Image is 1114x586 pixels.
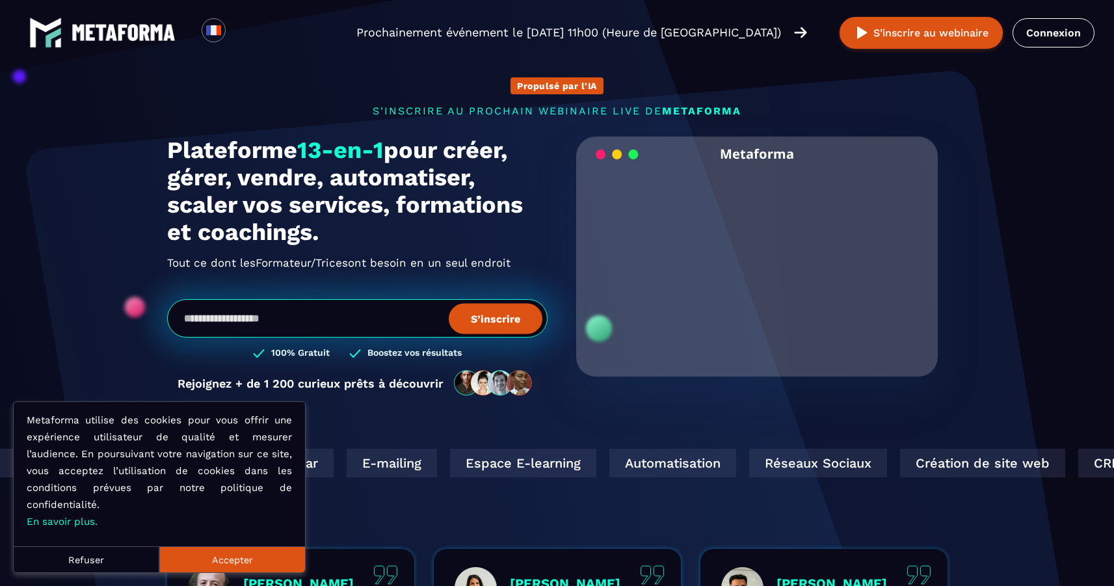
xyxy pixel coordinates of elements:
p: Rejoignez + de 1 200 curieux prêts à découvrir [178,377,444,390]
img: arrow-right [794,25,807,40]
div: Search for option [226,18,258,47]
img: quote [640,565,665,585]
a: Connexion [1013,18,1094,47]
div: CRM [1039,449,1098,477]
a: En savoir plus. [27,516,98,527]
button: Refuser [14,546,159,572]
p: s'inscrire au prochain webinaire live de [167,105,948,117]
h3: Boostez vos résultats [367,347,462,360]
img: community-people [450,369,537,397]
h3: 100% Gratuit [271,347,330,360]
div: Automatisation [570,449,696,477]
div: E-mailing [307,449,397,477]
h2: Tout ce dont les ont besoin en un seul endroit [167,252,548,273]
p: Propulsé par l'IA [517,81,597,91]
p: Prochainement événement le [DATE] 11h00 (Heure de [GEOGRAPHIC_DATA]) [356,23,781,42]
video: Your browser does not support the video tag. [586,171,929,342]
input: Search for option [237,25,246,40]
img: loading [596,148,639,161]
img: quote [373,565,398,585]
img: logo [72,24,176,41]
h1: Plateforme pour créer, gérer, vendre, automatiser, scaler vos services, formations et coachings. [167,137,548,246]
p: Metaforma utilise des cookies pour vous offrir une expérience utilisateur de qualité et mesurer l... [27,412,292,530]
button: S’inscrire au webinaire [840,17,1003,49]
div: Réseaux Sociaux [710,449,847,477]
span: METAFORMA [662,105,741,117]
h2: Metaforma [720,137,794,171]
img: logo [29,16,62,49]
div: Espace E-learning [410,449,557,477]
img: quote [907,565,931,585]
button: S’inscrire [449,303,542,334]
img: fr [206,22,222,38]
img: checked [349,347,361,360]
img: checked [253,347,265,360]
span: 13-en-1 [297,137,384,164]
button: Accepter [159,546,305,572]
img: play [854,25,870,41]
span: Formateur/Trices [256,252,348,273]
div: Création de site web [860,449,1026,477]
